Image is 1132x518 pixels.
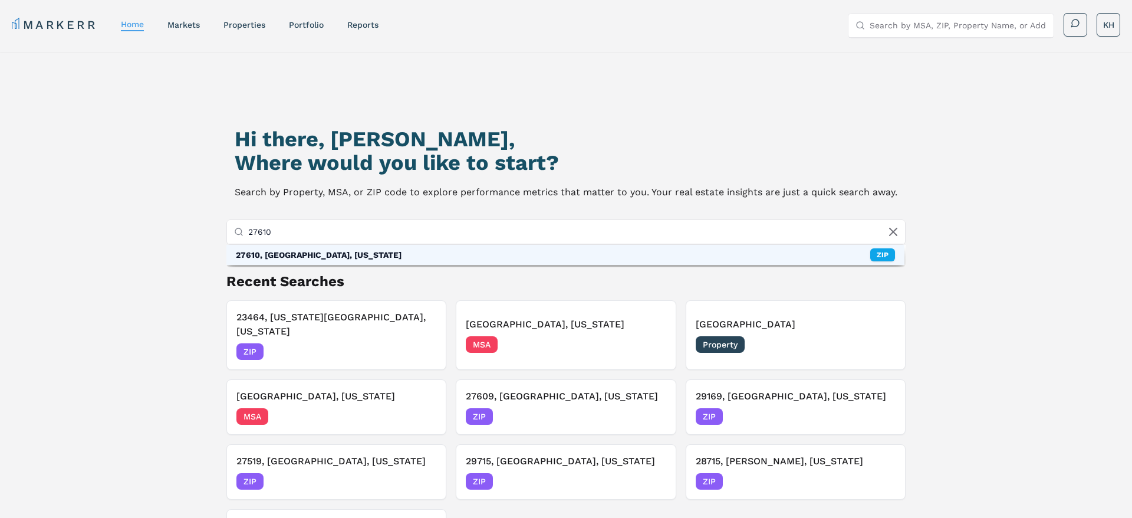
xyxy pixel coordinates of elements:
[456,379,676,435] button: 27609, [GEOGRAPHIC_DATA], [US_STATE]ZIP[DATE]
[226,444,446,500] button: 27519, [GEOGRAPHIC_DATA], [US_STATE]ZIP[DATE]
[870,248,895,261] div: ZIP
[226,245,904,265] div: ZIP: 27610, Raleigh, North Carolina
[223,20,265,29] a: properties
[236,454,436,468] h3: 27519, [GEOGRAPHIC_DATA], [US_STATE]
[696,408,723,425] span: ZIP
[466,454,666,468] h3: 29715, [GEOGRAPHIC_DATA], [US_STATE]
[248,220,898,244] input: Search by MSA, ZIP, Property Name, or Address
[1097,13,1120,37] button: KH
[696,389,896,404] h3: 29169, [GEOGRAPHIC_DATA], [US_STATE]
[121,19,144,29] a: home
[686,379,906,435] button: 29169, [GEOGRAPHIC_DATA], [US_STATE]ZIP[DATE]
[226,379,446,435] button: [GEOGRAPHIC_DATA], [US_STATE]MSA[DATE]
[466,336,498,353] span: MSA
[696,317,896,332] h3: [GEOGRAPHIC_DATA]
[869,339,896,350] span: [DATE]
[686,444,906,500] button: 28715, [PERSON_NAME], [US_STATE]ZIP[DATE]
[347,20,379,29] a: reports
[226,245,904,265] div: Suggestions
[696,336,745,353] span: Property
[235,151,897,175] h2: Where would you like to start?
[696,454,896,468] h3: 28715, [PERSON_NAME], [US_STATE]
[235,127,897,151] h1: Hi there, [PERSON_NAME],
[235,184,897,201] p: Search by Property, MSA, or ZIP code to explore performance metrics that matter to you. Your real...
[236,473,264,490] span: ZIP
[870,14,1047,37] input: Search by MSA, ZIP, Property Name, or Address
[456,444,676,500] button: 29715, [GEOGRAPHIC_DATA], [US_STATE]ZIP[DATE]
[1103,19,1114,31] span: KH
[289,20,324,29] a: Portfolio
[466,408,493,425] span: ZIP
[410,346,436,358] span: [DATE]
[12,17,97,33] a: MARKERR
[236,249,402,261] div: 27610, [GEOGRAPHIC_DATA], [US_STATE]
[226,300,446,370] button: 23464, [US_STATE][GEOGRAPHIC_DATA], [US_STATE]ZIP[DATE]
[696,473,723,490] span: ZIP
[167,20,200,29] a: markets
[640,476,666,487] span: [DATE]
[410,411,436,422] span: [DATE]
[869,411,896,422] span: [DATE]
[869,476,896,487] span: [DATE]
[640,339,666,350] span: [DATE]
[236,389,436,404] h3: [GEOGRAPHIC_DATA], [US_STATE]
[686,300,906,370] button: [GEOGRAPHIC_DATA]Property[DATE]
[410,476,436,487] span: [DATE]
[226,272,906,291] h2: Recent Searches
[640,411,666,422] span: [DATE]
[466,317,666,332] h3: [GEOGRAPHIC_DATA], [US_STATE]
[236,343,264,360] span: ZIP
[466,389,666,404] h3: 27609, [GEOGRAPHIC_DATA], [US_STATE]
[466,473,493,490] span: ZIP
[236,408,268,425] span: MSA
[236,310,436,339] h3: 23464, [US_STATE][GEOGRAPHIC_DATA], [US_STATE]
[456,300,676,370] button: [GEOGRAPHIC_DATA], [US_STATE]MSA[DATE]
